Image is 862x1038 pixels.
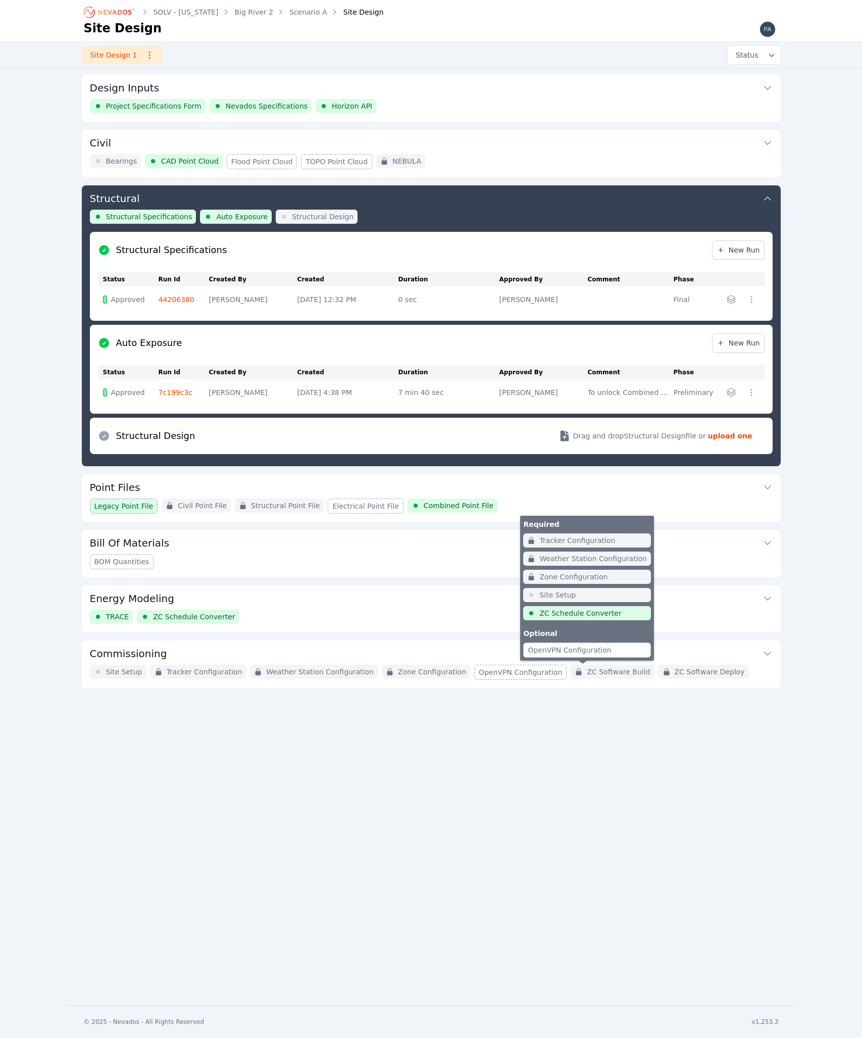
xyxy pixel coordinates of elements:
th: Status [98,272,159,286]
div: © 2025 - Nevados - All Rights Reserved [84,1018,205,1026]
button: Energy Modeling [90,585,773,610]
div: Energy ModelingTRACEZC Schedule Converter [82,585,781,632]
h1: Site Design [84,20,162,36]
div: Site Design [329,7,384,17]
th: Run Id [159,272,209,286]
span: Site Setup [106,667,142,677]
a: Site Design 1 [82,46,162,64]
span: Electrical Point File [332,501,398,511]
span: ZC Software Deploy [675,667,745,677]
a: Scenario A [289,7,327,17]
span: New Run [717,245,760,255]
span: TOPO Point Cloud [306,157,368,167]
h3: Structural [90,191,140,206]
h3: Bill Of Materials [90,536,170,550]
div: Design InputsProject Specifications FormNevados SpecificationsHorizon API [82,75,781,122]
button: Civil [90,130,773,154]
button: Design Inputs [90,75,773,99]
span: Combined Point File [424,501,493,511]
h3: Design Inputs [90,81,160,95]
span: OpenVPN Configuration [479,667,562,677]
th: Comment [588,365,674,379]
span: Auto Exposure [216,212,268,222]
a: New Run [712,240,765,260]
span: Flood Point Cloud [231,157,293,167]
span: ZC Schedule Converter [153,612,235,622]
button: Point Files [90,474,773,499]
td: [PERSON_NAME] [209,379,297,406]
th: Approved By [499,272,588,286]
span: Approved [111,387,145,398]
span: NEBULA [392,156,421,166]
td: [PERSON_NAME] [499,286,588,313]
span: Zone Configuration [398,667,466,677]
a: 44206380 [159,295,194,304]
div: Bill Of MaterialsBOM Quantities [82,530,781,577]
th: Duration [398,365,499,379]
a: SOLV - [US_STATE] [154,7,219,17]
div: Preliminary [674,387,716,398]
span: Nevados Specifications [226,101,308,111]
div: 7 min 40 sec [398,387,494,398]
td: [DATE] 4:38 PM [297,379,398,406]
div: Final [674,294,699,305]
div: v1.253.3 [752,1018,779,1026]
span: ZC Software Build [587,667,650,677]
span: Status [732,50,758,60]
td: [PERSON_NAME] [499,379,588,406]
span: Civil Point File [178,501,227,511]
span: Weather Station Configuration [266,667,374,677]
div: Point FilesLegacy Point FileCivil Point FileStructural Point FileElectrical Point FileCombined Po... [82,474,781,522]
button: Commissioning [90,640,773,665]
div: To unlock Combined Point File [588,387,669,398]
img: patrick@nevados.solar [759,21,776,37]
a: 7c199c3c [159,388,193,397]
span: Structural Design [292,212,353,222]
th: Created [297,272,398,286]
h2: Structural Specifications [116,243,227,257]
th: Phase [674,365,721,379]
th: Created By [209,365,297,379]
h3: Energy Modeling [90,591,174,606]
button: Structural [90,185,773,210]
span: Approved [111,294,145,305]
th: Approved By [499,365,588,379]
span: Horizon API [332,101,372,111]
span: BOM Quantities [94,557,149,567]
a: New Run [712,333,765,353]
nav: Breadcrumb [84,4,384,20]
button: Bill Of Materials [90,530,773,554]
span: New Run [717,338,760,348]
h2: Structural Design [116,429,195,443]
button: Status [728,46,781,64]
th: Created [297,365,398,379]
th: Run Id [159,365,209,379]
h3: Point Files [90,480,140,495]
th: Status [98,365,159,379]
div: StructuralStructural SpecificationsAuto ExposureStructural DesignStructural SpecificationsNew Run... [82,185,781,466]
td: [DATE] 12:32 PM [297,286,398,313]
h3: Civil [90,136,111,150]
span: CAD Point Cloud [161,156,219,166]
div: 0 sec [398,294,494,305]
td: [PERSON_NAME] [209,286,297,313]
strong: upload one [708,431,752,441]
span: Drag and drop Structural Design file or [573,431,705,441]
th: Duration [398,272,499,286]
h3: Commissioning [90,647,167,661]
span: Legacy Point File [94,501,154,511]
div: CommissioningSite SetupTracker ConfigurationWeather Station ConfigurationZone ConfigurationOpenVP... [82,640,781,688]
span: TRACE [106,612,129,622]
div: CivilBearingsCAD Point CloudFlood Point CloudTOPO Point CloudNEBULA [82,130,781,177]
span: Tracker Configuration [167,667,242,677]
th: Phase [674,272,704,286]
span: Project Specifications Form [106,101,201,111]
span: Structural Point File [251,501,320,511]
th: Created By [209,272,297,286]
th: Comment [588,272,674,286]
h2: Auto Exposure [116,336,182,350]
a: Big River 2 [235,7,273,17]
span: Structural Specifications [106,212,192,222]
button: Drag and dropStructural Designfile or upload one [546,422,764,450]
span: Bearings [106,156,137,166]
